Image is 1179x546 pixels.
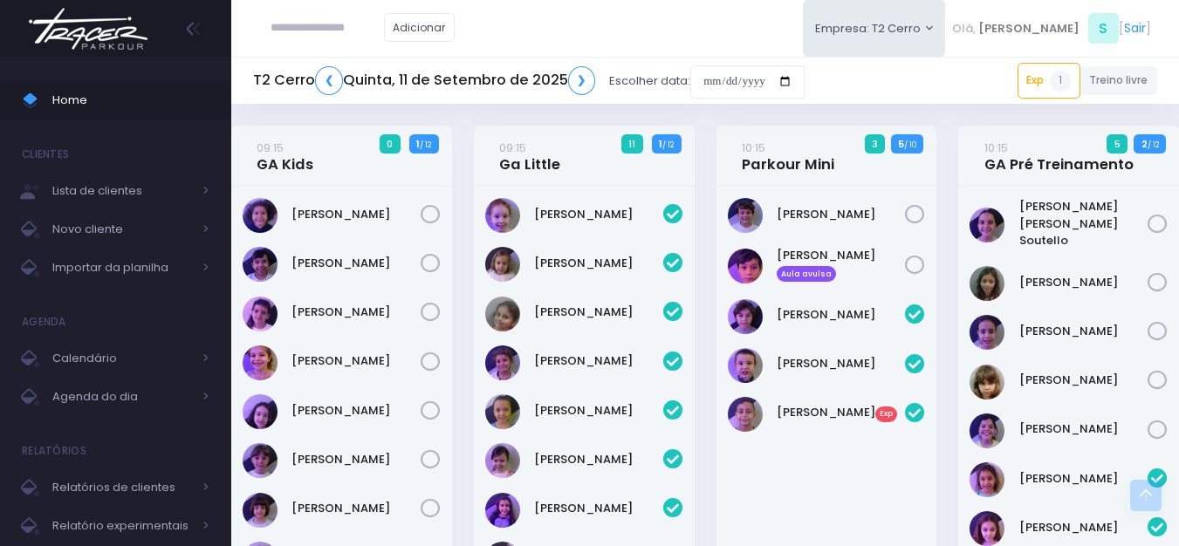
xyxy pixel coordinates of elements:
[728,249,763,283] img: Samuel Bigaton
[253,66,595,95] h5: T2 Cerro Quinta, 11 de Setembro de 2025
[728,348,763,383] img: Guilherme Soares Naressi
[1019,420,1148,438] a: [PERSON_NAME]
[485,443,520,478] img: Julia Merlino Donadell
[52,180,192,202] span: Lista de clientes
[659,137,662,151] strong: 1
[1141,137,1148,151] strong: 2
[1019,519,1148,536] a: [PERSON_NAME]
[970,208,1004,242] img: Ana Helena Soutello
[243,247,278,282] img: Beatriz Kikuchi
[534,500,663,517] a: [PERSON_NAME]
[1080,66,1158,95] a: Treino livre
[621,134,643,154] span: 11
[777,247,906,282] a: [PERSON_NAME] Aula avulsa
[291,255,421,272] a: [PERSON_NAME]
[1148,140,1159,150] small: / 12
[742,139,834,174] a: 10:15Parkour Mini
[52,347,192,370] span: Calendário
[22,433,86,468] h4: Relatórios
[875,406,898,422] span: Exp
[52,386,192,408] span: Agenda do dia
[485,247,520,282] img: Catarina Andrade
[534,206,663,223] a: [PERSON_NAME]
[1018,63,1080,98] a: Exp1
[984,140,1008,156] small: 10:15
[970,266,1004,301] img: Julia de Campos Munhoz
[898,137,904,151] strong: 5
[970,315,1004,350] img: Luzia Rolfini Fernandes
[291,451,421,468] a: [PERSON_NAME]
[1019,198,1148,249] a: [PERSON_NAME] [PERSON_NAME] Soutello
[1019,372,1148,389] a: [PERSON_NAME]
[728,198,763,233] img: Otto Guimarães Krön
[485,297,520,331] img: Heloísa Amado
[777,266,837,282] span: Aula avulsa
[52,218,192,241] span: Novo cliente
[485,394,520,429] img: Isabel Silveira Chulam
[970,511,1004,546] img: Luisa Tomchinsky Montezano
[1019,470,1148,488] a: [PERSON_NAME]
[970,365,1004,399] img: Nina Carletto Barbosa
[22,137,69,172] h4: Clientes
[52,256,192,279] span: Importar da planilha
[416,137,420,151] strong: 1
[777,404,906,421] a: [PERSON_NAME]Exp
[22,304,66,339] h4: Agenda
[291,500,421,517] a: [PERSON_NAME]
[1088,13,1119,44] span: S
[243,394,278,429] img: Isabela de Brito Moffa
[728,397,763,432] img: Rafael Reis
[970,413,1004,448] img: Sofia John
[315,66,343,95] a: ❮
[257,140,284,156] small: 09:15
[970,462,1004,497] img: Alice Oliveira Castro
[777,355,906,372] a: [PERSON_NAME]
[1107,134,1128,154] span: 5
[662,140,674,150] small: / 12
[243,443,278,478] img: Maria Clara Frateschi
[728,299,763,334] img: Dante Passos
[534,402,663,420] a: [PERSON_NAME]
[243,297,278,331] img: Clara Guimaraes Kron
[742,140,765,156] small: 10:15
[534,304,663,321] a: [PERSON_NAME]
[291,352,421,370] a: [PERSON_NAME]
[291,206,421,223] a: [PERSON_NAME]
[52,89,209,112] span: Home
[865,134,886,154] span: 3
[777,306,906,324] a: [PERSON_NAME]
[291,402,421,420] a: [PERSON_NAME]
[499,139,560,174] a: 09:15Ga Little
[534,255,663,272] a: [PERSON_NAME]
[52,476,192,499] span: Relatórios de clientes
[485,493,520,528] img: Manuela Santos
[1124,19,1146,38] a: Sair
[568,66,596,95] a: ❯
[243,198,278,233] img: Ana Beatriz Xavier Roque
[904,140,916,150] small: / 10
[978,20,1080,38] span: [PERSON_NAME]
[384,13,456,42] a: Adicionar
[1019,323,1148,340] a: [PERSON_NAME]
[499,140,526,156] small: 09:15
[52,515,192,537] span: Relatório experimentais
[1019,274,1148,291] a: [PERSON_NAME]
[952,20,976,38] span: Olá,
[534,451,663,468] a: [PERSON_NAME]
[243,345,278,380] img: Gabriela Libardi Galesi Bernardo
[291,304,421,321] a: [PERSON_NAME]
[243,493,278,528] img: Mariana Abramo
[485,345,520,380] img: Isabel Amado
[945,9,1157,48] div: [ ]
[253,61,805,101] div: Escolher data:
[1050,71,1071,92] span: 1
[485,198,520,233] img: Antonieta Bonna Gobo N Silva
[984,139,1134,174] a: 10:15GA Pré Treinamento
[534,352,663,370] a: [PERSON_NAME]
[380,134,401,154] span: 0
[777,206,906,223] a: [PERSON_NAME]
[420,140,431,150] small: / 12
[257,139,313,174] a: 09:15GA Kids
